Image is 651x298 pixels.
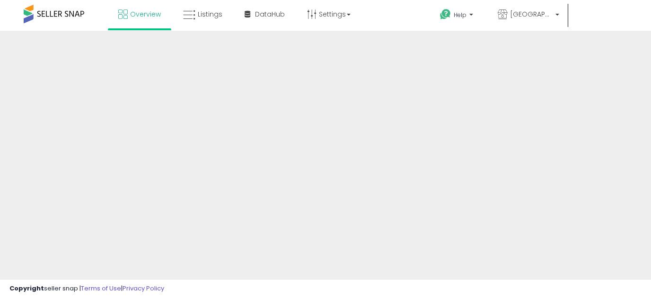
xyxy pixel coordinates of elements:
a: Help [432,1,483,31]
a: Privacy Policy [123,284,164,293]
span: DataHub [255,9,285,19]
span: [GEOGRAPHIC_DATA] [510,9,553,19]
span: Listings [198,9,222,19]
strong: Copyright [9,284,44,293]
span: Help [454,11,466,19]
i: Get Help [440,9,451,20]
div: seller snap | | [9,284,164,293]
span: Overview [130,9,161,19]
a: Terms of Use [81,284,121,293]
